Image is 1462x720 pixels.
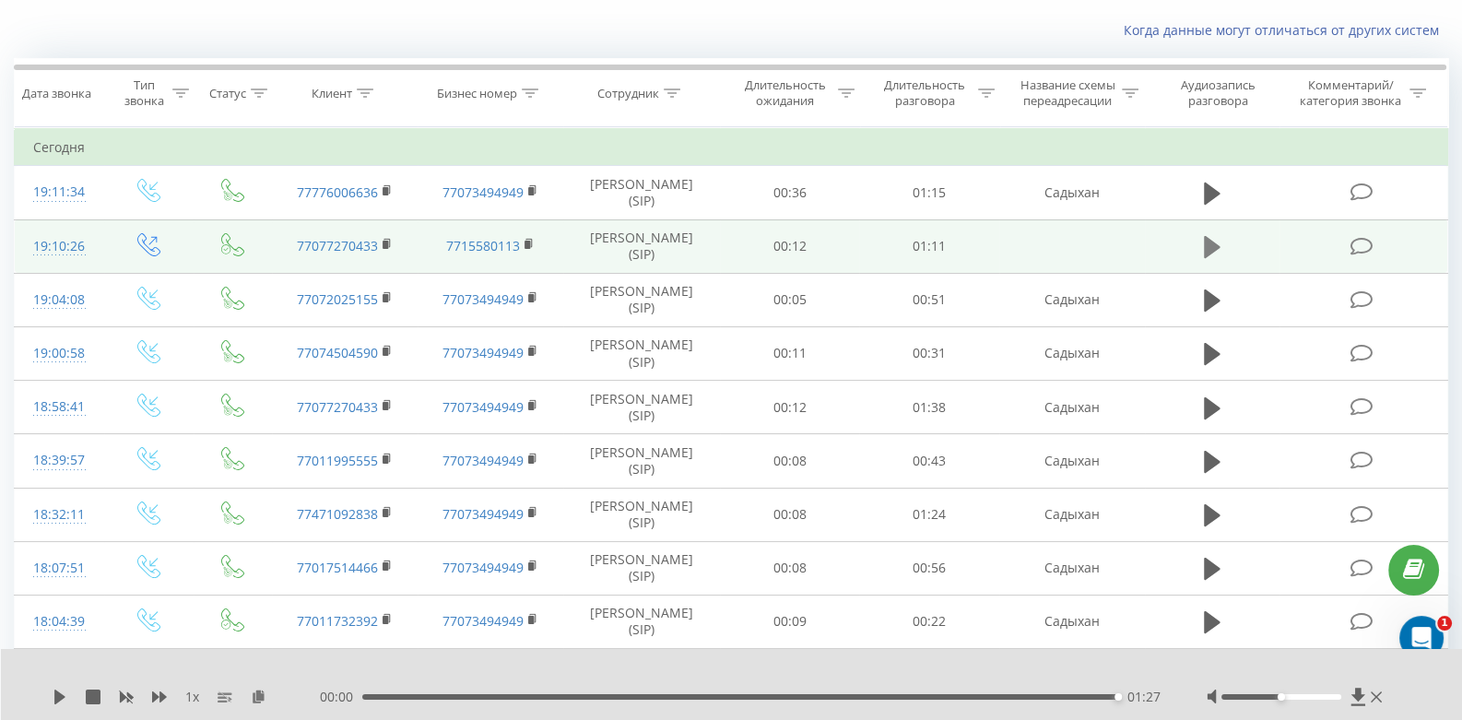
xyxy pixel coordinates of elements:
a: 77073494949 [442,344,524,361]
div: 18:32:11 [33,497,86,533]
a: 77017514466 [297,559,378,576]
div: Клиент [312,86,352,101]
div: Сотрудник [597,86,659,101]
a: 7715580113 [446,237,520,254]
td: [PERSON_NAME] (SIP) [563,488,720,541]
div: Тип звонка [120,77,167,109]
a: 77073494949 [442,452,524,469]
td: Садыхан [999,166,1145,219]
a: 77074504590 [297,344,378,361]
td: 00:51 [859,273,999,326]
div: 18:58:41 [33,389,86,425]
div: 18:39:57 [33,443,86,478]
a: 77073494949 [442,290,524,308]
td: 01:11 [859,219,999,273]
div: Название схемы переадресации [1019,77,1117,109]
td: 01:38 [859,381,999,434]
td: Садыхан [999,595,1145,648]
td: 01:15 [859,166,999,219]
div: Длительность разговора [876,77,973,109]
td: [PERSON_NAME] (SIP) [563,166,720,219]
td: [PERSON_NAME] (SIP) [563,541,720,595]
td: Сегодня [15,129,1448,166]
div: 19:04:08 [33,282,86,318]
td: [PERSON_NAME] (SIP) [563,595,720,648]
td: Садыхан [999,381,1145,434]
td: [PERSON_NAME] (SIP) [563,381,720,434]
div: Accessibility label [1278,693,1285,701]
td: 00:31 [859,326,999,380]
td: 00:12 [720,381,860,434]
td: Садыхан [999,488,1145,541]
td: Садыхан [999,541,1145,595]
td: 00:22 [859,595,999,648]
div: Статус [209,86,246,101]
a: 77073494949 [442,398,524,416]
a: 77776006636 [297,183,378,201]
span: 00:00 [320,688,362,706]
td: [PERSON_NAME] (SIP) [563,326,720,380]
td: 00:12 [720,219,860,273]
a: 77073494949 [442,183,524,201]
a: 77073494949 [442,505,524,523]
td: 01:24 [859,488,999,541]
td: 00:08 [720,541,860,595]
td: 00:36 [720,166,860,219]
td: 00:05 [720,273,860,326]
div: Бизнес номер [437,86,517,101]
td: Садыхан [999,434,1145,488]
td: [PERSON_NAME] (SIP) [563,219,720,273]
td: 00:11 [720,326,860,380]
td: Садыхан [999,326,1145,380]
div: Accessibility label [1114,693,1122,701]
td: Садыхан [999,273,1145,326]
div: Дата звонка [22,86,91,101]
div: 19:00:58 [33,336,86,372]
a: 77073494949 [442,559,524,576]
div: Длительность ожидания [737,77,834,109]
a: 77077270433 [297,398,378,416]
a: 77011732392 [297,612,378,630]
div: 18:04:39 [33,604,86,640]
span: 01:27 [1127,688,1161,706]
td: 00:09 [720,595,860,648]
td: 00:08 [720,434,860,488]
a: 77072025155 [297,290,378,308]
td: [PERSON_NAME] (SIP) [563,273,720,326]
a: 77073494949 [442,612,524,630]
a: 77077270433 [297,237,378,254]
div: 19:11:34 [33,174,86,210]
td: [PERSON_NAME] (SIP) [563,434,720,488]
span: 1 [1437,616,1452,631]
td: 00:08 [720,488,860,541]
td: 00:43 [859,434,999,488]
div: Аудиозапись разговора [1161,77,1275,109]
iframe: Intercom live chat [1399,616,1444,660]
div: Комментарий/категория звонка [1297,77,1405,109]
a: Когда данные могут отличаться от других систем [1124,21,1448,39]
a: 77471092838 [297,505,378,523]
div: 18:07:51 [33,550,86,586]
td: 00:56 [859,541,999,595]
span: 1 x [185,688,199,706]
div: 19:10:26 [33,229,86,265]
a: 77011995555 [297,452,378,469]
